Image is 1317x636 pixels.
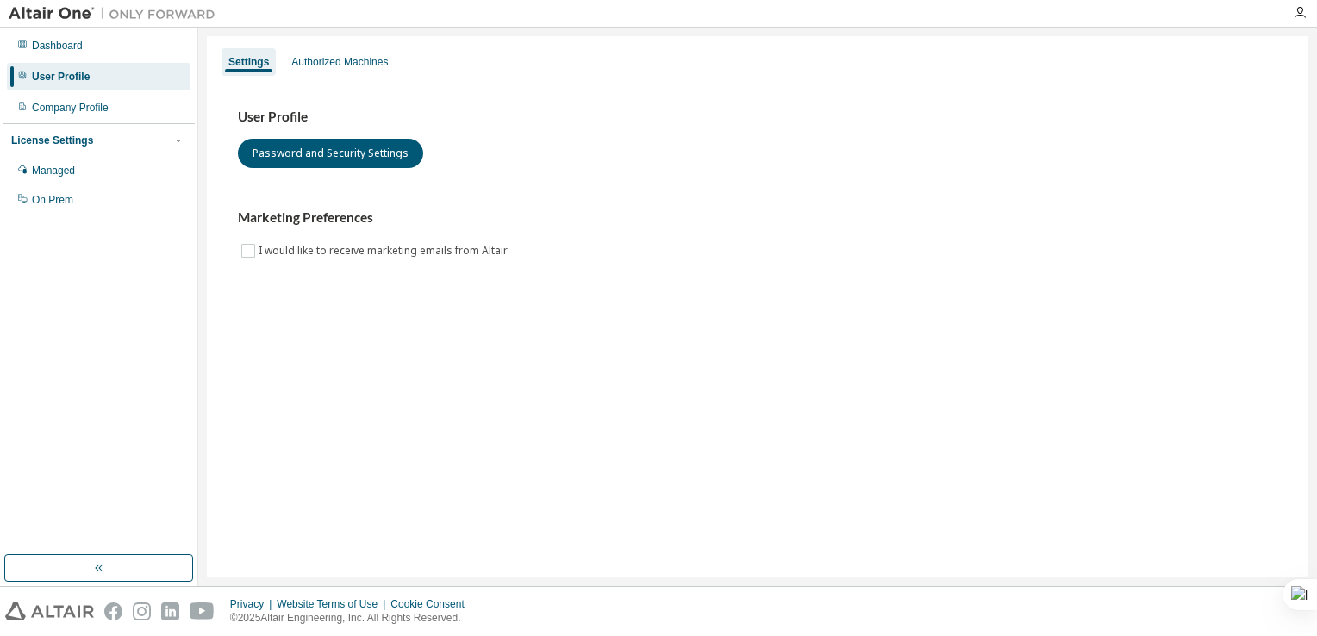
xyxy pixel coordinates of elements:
[32,193,73,207] div: On Prem
[230,597,277,611] div: Privacy
[238,109,1277,126] h3: User Profile
[104,602,122,620] img: facebook.svg
[11,134,93,147] div: License Settings
[259,240,511,261] label: I would like to receive marketing emails from Altair
[133,602,151,620] img: instagram.svg
[32,39,83,53] div: Dashboard
[32,70,90,84] div: User Profile
[5,602,94,620] img: altair_logo.svg
[32,101,109,115] div: Company Profile
[238,139,423,168] button: Password and Security Settings
[9,5,224,22] img: Altair One
[291,55,388,69] div: Authorized Machines
[190,602,215,620] img: youtube.svg
[161,602,179,620] img: linkedin.svg
[230,611,475,626] p: © 2025 Altair Engineering, Inc. All Rights Reserved.
[228,55,269,69] div: Settings
[390,597,474,611] div: Cookie Consent
[32,164,75,178] div: Managed
[277,597,390,611] div: Website Terms of Use
[238,209,1277,227] h3: Marketing Preferences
